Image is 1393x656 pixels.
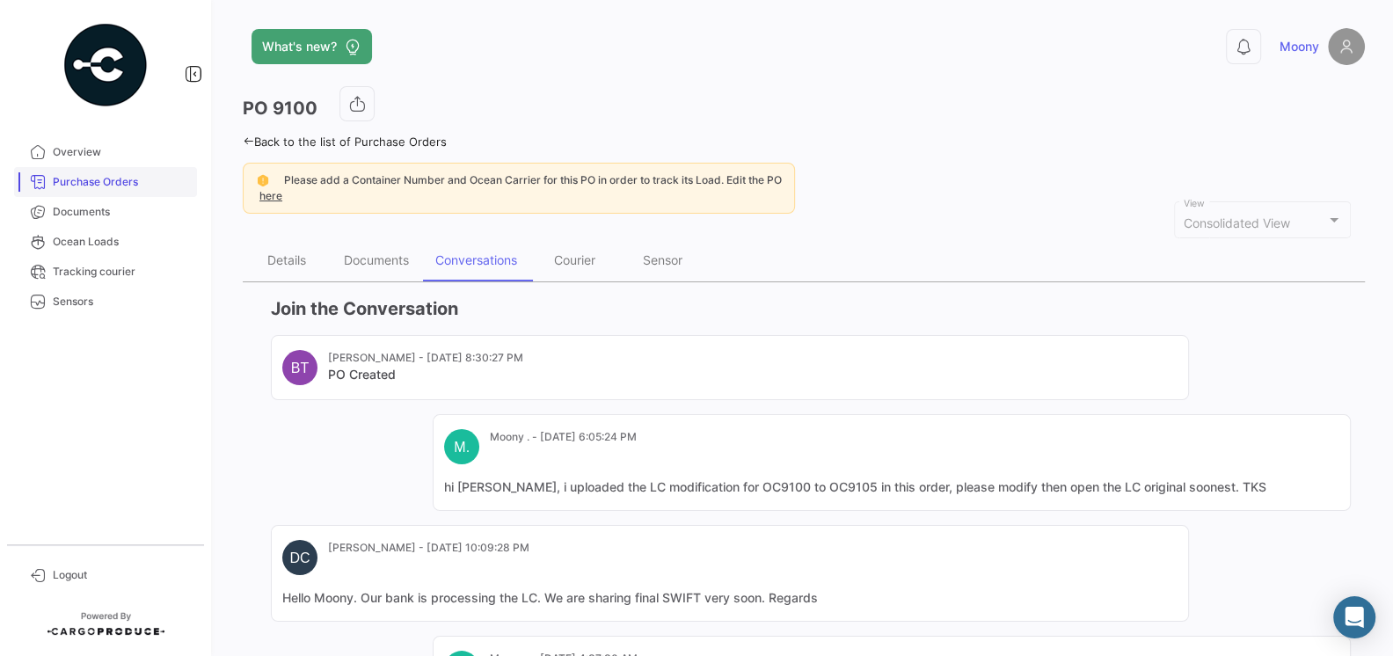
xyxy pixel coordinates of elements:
a: Sensors [14,287,197,317]
a: Overview [14,137,197,167]
span: Logout [53,567,190,583]
span: Purchase Orders [53,174,190,190]
span: Please add a Container Number and Ocean Carrier for this PO in order to track its Load. Edit the PO [284,173,782,186]
mat-card-content: Hello Moony. Our bank is processing the LC. We are sharing final SWIFT very soon. Regards [282,589,1178,607]
span: What's new? [262,38,337,55]
a: Ocean Loads [14,227,197,257]
mat-card-subtitle: Moony . - [DATE] 6:05:24 PM [490,429,637,445]
a: Purchase Orders [14,167,197,197]
a: here [256,189,286,202]
div: DC [282,540,317,575]
div: Abrir Intercom Messenger [1333,596,1375,638]
mat-card-subtitle: [PERSON_NAME] - [DATE] 10:09:28 PM [328,540,529,556]
a: Tracking courier [14,257,197,287]
h3: PO 9100 [243,96,317,120]
a: Back to the list of Purchase Orders [243,135,447,149]
span: Sensors [53,294,190,310]
span: Tracking courier [53,264,190,280]
span: Moony [1280,38,1319,55]
span: Overview [53,144,190,160]
div: Sensor [643,252,682,267]
mat-card-content: hi [PERSON_NAME], i uploaded the LC modification for OC9100 to OC9105 in this order, please modif... [444,478,1339,496]
span: Ocean Loads [53,234,190,250]
button: What's new? [252,29,372,64]
span: Documents [53,204,190,220]
div: Conversations [435,252,517,267]
mat-card-subtitle: [PERSON_NAME] - [DATE] 8:30:27 PM [328,350,523,366]
div: BT [282,350,317,385]
div: Documents [344,252,409,267]
h3: Join the Conversation [271,296,1351,321]
div: Courier [554,252,595,267]
span: Consolidated View [1184,215,1290,230]
a: Documents [14,197,197,227]
mat-card-title: PO Created [328,366,523,383]
div: M. [444,429,479,464]
img: placeholder-user.png [1328,28,1365,65]
img: powered-by.png [62,21,150,109]
div: Details [267,252,306,267]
